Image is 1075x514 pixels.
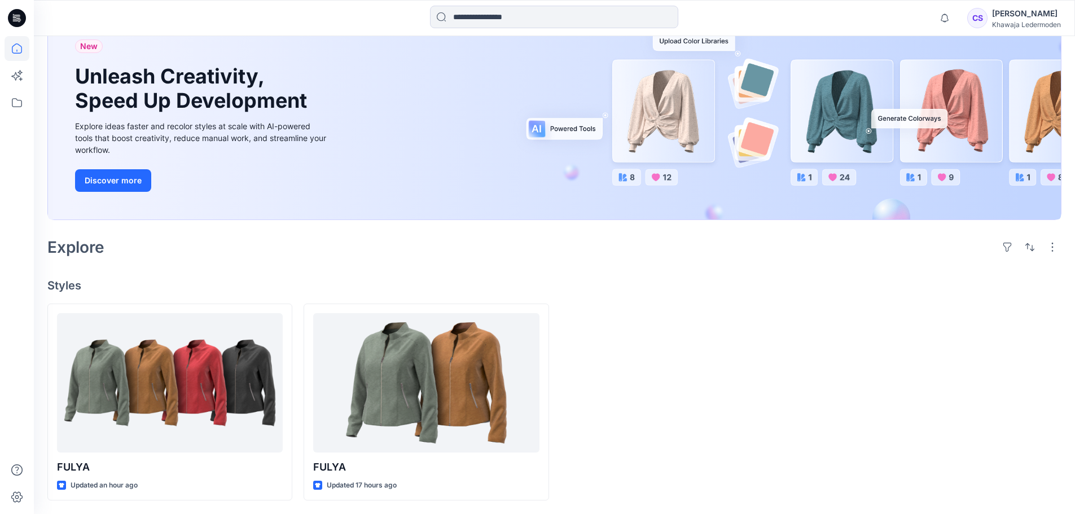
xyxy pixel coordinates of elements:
a: FULYA [57,313,283,453]
div: [PERSON_NAME] [992,7,1061,20]
h4: Styles [47,279,1061,292]
span: New [80,39,98,53]
h2: Explore [47,238,104,256]
h1: Unleash Creativity, Speed Up Development [75,64,312,113]
p: FULYA [313,459,539,475]
p: Updated an hour ago [71,480,138,491]
a: Discover more [75,169,329,192]
button: Discover more [75,169,151,192]
p: FULYA [57,459,283,475]
div: CS [967,8,988,28]
p: Updated 17 hours ago [327,480,397,491]
div: Explore ideas faster and recolor styles at scale with AI-powered tools that boost creativity, red... [75,120,329,156]
div: Khawaja Ledermoden [992,20,1061,29]
a: FULYA [313,313,539,453]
